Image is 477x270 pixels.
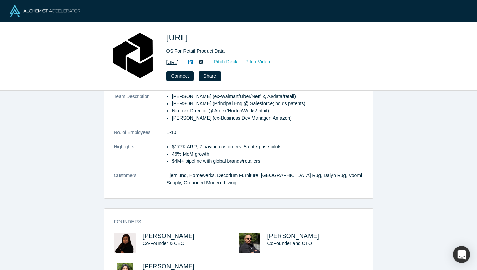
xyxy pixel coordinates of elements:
[267,233,319,240] a: [PERSON_NAME]
[114,233,136,253] img: Jayashree Dutta's Profile Image
[166,33,190,42] span: [URL]
[267,241,312,246] span: CoFounder and CTO
[238,58,271,66] a: Pitch Video
[172,93,363,100] p: [PERSON_NAME] (ex-Walmart/Uber/Netflix, AI/data/retail)
[114,218,354,225] h3: Founders
[172,114,363,122] p: [PERSON_NAME] (ex-Business Dev Manager, Amazon)
[10,5,80,17] img: Alchemist Logo
[143,241,185,246] span: Co-Founder & CEO
[167,129,363,136] dd: 1-10
[167,172,363,186] dd: Tjernlund, Homewerks, Decorium Furniture, [GEOGRAPHIC_DATA] Rug, Dalyn Rug, Voomi Supply, Grounde...
[166,48,358,55] div: OS For Retail Product Data
[166,59,179,66] a: [URL]
[143,263,195,270] a: [PERSON_NAME]
[172,158,363,165] p: $4M+ pipeline with global brands/retailers
[172,143,363,150] p: $177K ARR, 7 paying customers, 8 enterprise pilots
[114,172,167,194] dt: Customers
[114,93,167,129] dt: Team Description
[114,143,167,172] dt: Highlights
[172,100,363,107] p: [PERSON_NAME] (Principal Eng @ Salesforce; holds patents)
[199,71,221,81] button: Share
[143,233,195,240] a: [PERSON_NAME]
[114,129,167,143] dt: No. of Employees
[206,58,238,66] a: Pitch Deck
[239,233,260,253] img: Surajit Dutta's Profile Image
[172,107,363,114] p: Niru (ex-Director @ Amex/HortonWorks/Intuit)
[172,150,363,158] p: 46% MoM growth
[166,71,194,81] button: Connect
[109,32,157,79] img: Atronous.ai's Logo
